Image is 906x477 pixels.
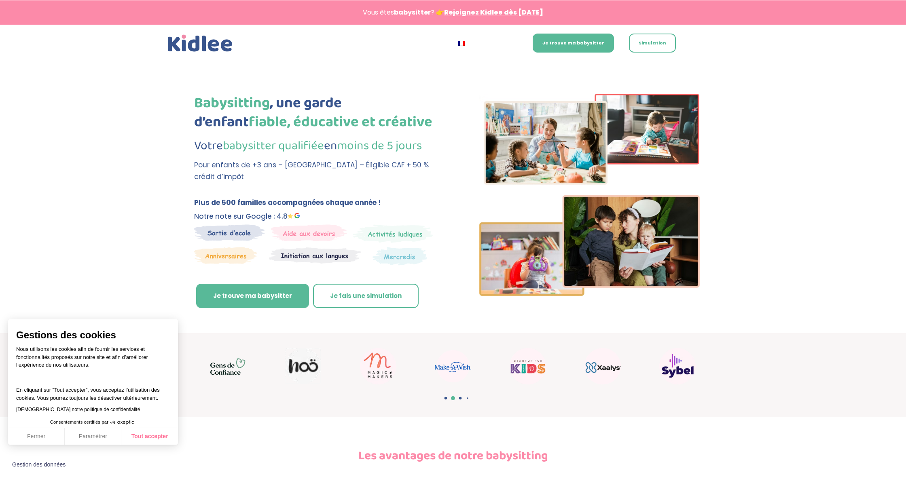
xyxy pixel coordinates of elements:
b: Plus de 500 familles accompagnées chaque année ! [194,198,381,207]
img: Xaalys [584,348,621,384]
div: 13 / 22 [419,346,487,386]
a: Je trouve ma babysitter [533,34,614,53]
img: Magic makers [360,348,396,384]
img: startup for kids [510,348,546,384]
span: moins de 5 jours [337,136,422,156]
h1: , une garde d’enfant [194,94,439,136]
p: Nous utilisons les cookies afin de fournir les services et fonctionnalités proposés sur notre sit... [16,345,170,374]
button: Fermer [8,428,65,445]
div: 16 / 22 [643,344,712,388]
a: Rejoignez Kidlee dès [DATE] [444,8,543,17]
span: Go to slide 1 [445,397,447,400]
span: Go to slide 4 [467,397,468,399]
button: Fermer le widget sans consentement [7,456,70,473]
img: Anniversaire [194,247,257,264]
span: Gestions des cookies [16,329,170,341]
span: fiable, éducative et créative [249,110,432,134]
img: Français [458,41,465,46]
img: weekends [271,224,347,241]
span: Gestion des données [12,461,66,469]
div: 15 / 22 [568,344,637,388]
button: Tout accepter [121,428,178,445]
img: Sortie decole [194,224,265,241]
div: 12 / 22 [344,344,413,388]
p: Notre note sur Google : 4.8 [194,211,439,222]
picture: Imgs-2 [479,289,700,298]
div: 11 / 22 [269,344,338,388]
span: Go to slide 3 [459,397,462,400]
div: 14 / 22 [493,344,562,388]
img: GDC [210,358,247,375]
span: Consentements certifiés par [50,420,108,424]
a: [DEMOGRAPHIC_DATA] notre politique de confidentialité [16,407,140,412]
img: Mercredi [353,224,433,243]
button: Consentements certifiés par [46,417,140,428]
span: Vous êtes ? 👉 [363,8,543,17]
a: Je trouve ma babysitter [196,284,309,308]
img: Sybel [659,348,696,384]
img: Thematique [373,247,427,266]
a: Je fais une simulation [313,284,419,308]
span: en [324,136,337,156]
a: Simulation [629,34,676,53]
span: Babysitting [194,91,270,115]
div: 10 / 22 [194,348,263,384]
span: babysitter qualifiée [223,136,324,156]
p: En cliquant sur ”Tout accepter”, vous acceptez l’utilisation des cookies. Vous pourrez toujours l... [16,378,170,402]
span: Go to slide 2 [451,396,455,400]
b: Les avantages de notre babysitting [358,446,548,466]
svg: Axeptio [110,410,134,435]
button: Paramétrer [65,428,121,445]
img: Noo [285,348,322,384]
img: Atelier thematique [269,247,361,264]
img: Make a wish [435,350,471,382]
span: Pour enfants de +3 ans – [GEOGRAPHIC_DATA] – Éligible CAF + 50 % crédit d’impôt [194,160,429,182]
img: logo_kidlee_bleu [166,33,235,54]
strong: babysitter [394,8,431,17]
span: Votre [194,136,223,156]
a: Kidlee Logo [166,33,235,54]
